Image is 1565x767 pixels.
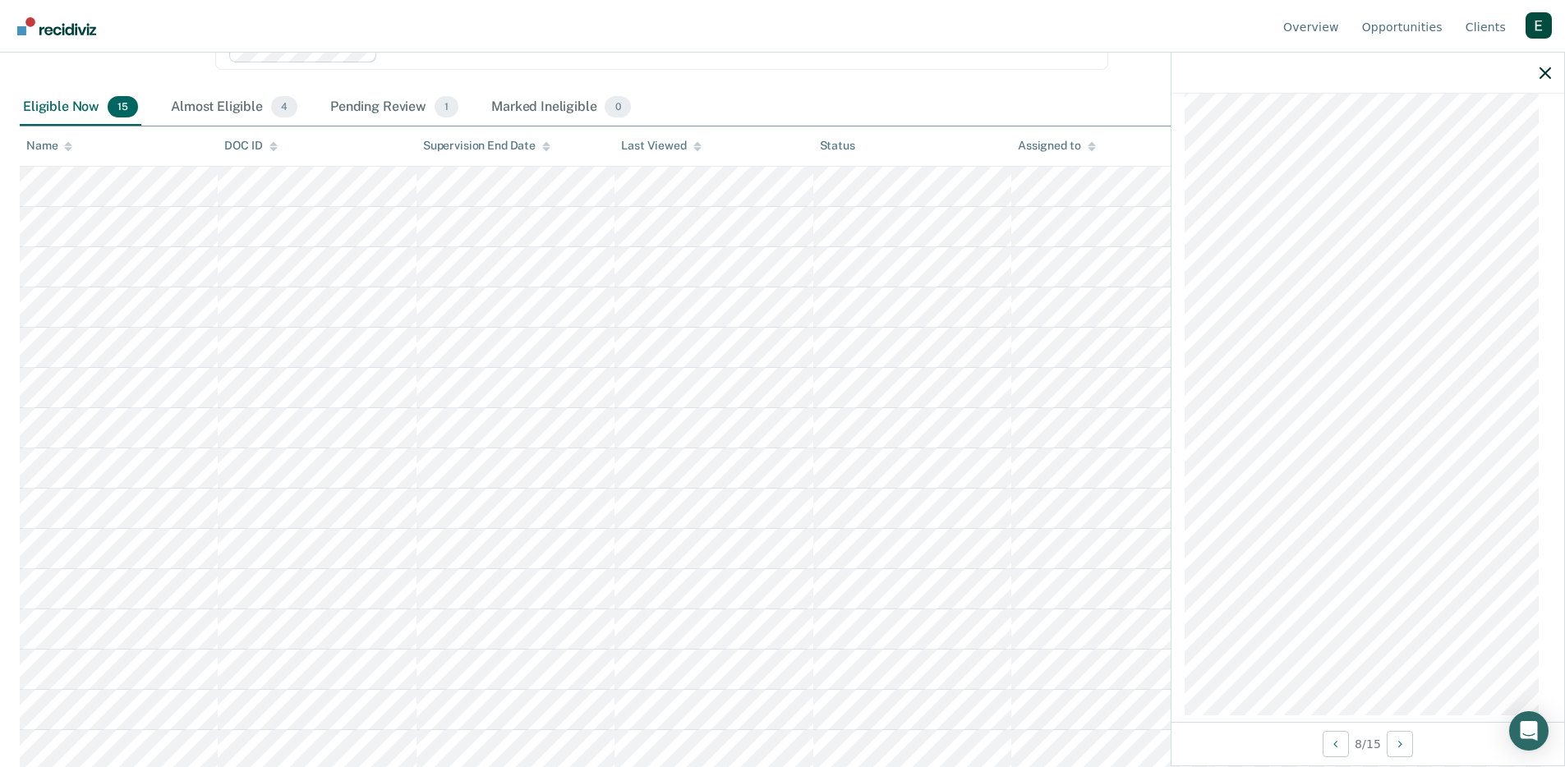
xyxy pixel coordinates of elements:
[108,96,138,117] span: 15
[26,139,72,153] div: Name
[271,96,297,117] span: 4
[17,17,96,35] img: Recidiviz
[1018,139,1095,153] div: Assigned to
[1387,731,1413,757] button: Next Opportunity
[1509,711,1549,751] div: Open Intercom Messenger
[423,139,550,153] div: Supervision End Date
[820,139,855,153] div: Status
[1323,731,1349,757] button: Previous Opportunity
[488,90,634,126] div: Marked Ineligible
[605,96,630,117] span: 0
[435,96,458,117] span: 1
[168,90,301,126] div: Almost Eligible
[327,90,462,126] div: Pending Review
[224,139,277,153] div: DOC ID
[20,90,141,126] div: Eligible Now
[1171,722,1564,765] div: 8 / 15
[621,139,701,153] div: Last Viewed
[1526,12,1552,39] button: Profile dropdown button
